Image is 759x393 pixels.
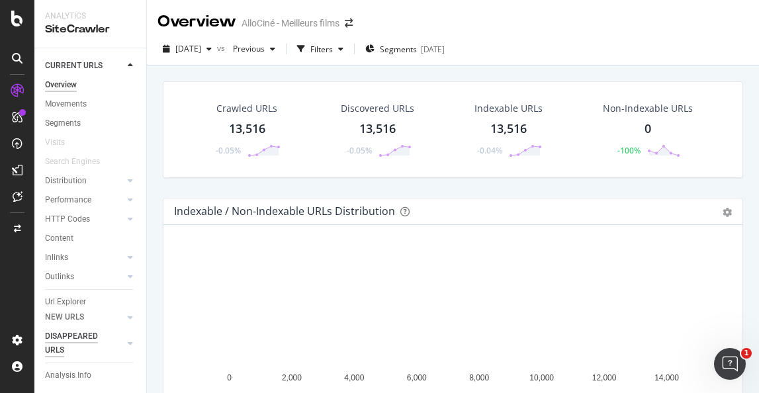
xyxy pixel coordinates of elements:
a: Movements [45,97,137,111]
div: 13,516 [229,120,265,138]
div: -0.04% [477,145,502,156]
div: Search Engines [45,155,100,169]
div: 13,516 [359,120,396,138]
div: arrow-right-arrow-left [345,19,353,28]
a: Performance [45,193,124,207]
div: Movements [45,97,87,111]
div: Overview [157,11,236,33]
a: HTTP Codes [45,212,124,226]
text: 14,000 [654,373,679,382]
div: HTTP Codes [45,212,90,226]
div: Discovered URLs [341,102,414,115]
div: Content [45,232,73,245]
a: Search Engines [45,155,113,169]
span: 1 [741,348,752,359]
div: Segments [45,116,81,130]
div: Url Explorer [45,295,86,309]
div: Filters [310,44,333,55]
a: Url Explorer [45,295,137,309]
a: NEW URLS [45,310,124,324]
a: Overview [45,78,137,92]
div: 0 [645,120,651,138]
div: AlloCiné - Meilleurs films [242,17,339,30]
span: 2025 Sep. 22nd [175,43,201,54]
div: SiteCrawler [45,22,136,37]
div: -100% [617,145,641,156]
text: 2,000 [282,373,302,382]
div: Outlinks [45,270,74,284]
button: [DATE] [157,38,217,60]
button: Filters [292,38,349,60]
text: 4,000 [344,373,364,382]
div: Indexable URLs [474,102,543,115]
div: Analysis Info [45,369,91,382]
text: 8,000 [469,373,489,382]
iframe: Intercom live chat [714,348,746,380]
a: Visits [45,136,78,150]
div: Performance [45,193,91,207]
div: CURRENT URLS [45,59,103,73]
a: Analysis Info [45,369,137,382]
div: Inlinks [45,251,68,265]
a: Content [45,232,137,245]
a: Outlinks [45,270,124,284]
div: NEW URLS [45,310,84,324]
text: 10,000 [529,373,554,382]
a: Segments [45,116,137,130]
div: DISAPPEARED URLS [45,329,112,357]
span: vs [217,42,228,54]
div: Distribution [45,174,87,188]
text: 12,000 [592,373,617,382]
div: Indexable / Non-Indexable URLs Distribution [174,204,395,218]
span: Previous [228,43,265,54]
div: 13,516 [490,120,527,138]
div: Non-Indexable URLs [603,102,693,115]
div: Overview [45,78,77,92]
div: Analytics [45,11,136,22]
a: Inlinks [45,251,124,265]
div: gear [723,208,732,217]
div: [DATE] [421,44,445,55]
a: CURRENT URLS [45,59,124,73]
text: 6,000 [407,373,427,382]
div: Crawled URLs [216,102,277,115]
a: DISAPPEARED URLS [45,329,124,357]
div: -0.05% [347,145,372,156]
button: Segments[DATE] [360,38,450,60]
button: Previous [228,38,281,60]
span: Segments [380,44,417,55]
a: Distribution [45,174,124,188]
div: Visits [45,136,65,150]
div: -0.05% [216,145,241,156]
text: 0 [227,373,232,382]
